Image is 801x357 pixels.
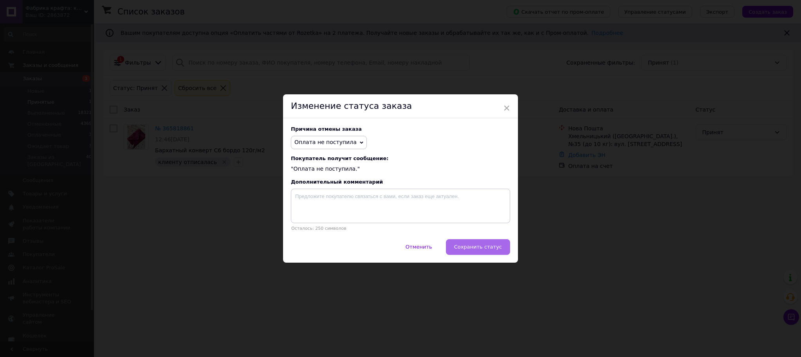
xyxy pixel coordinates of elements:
span: Оплата не поступила [294,139,357,145]
span: Сохранить статус [454,244,502,250]
span: Покупатель получит сообщение: [291,155,510,161]
div: Дополнительный комментарий [291,179,510,185]
button: Отменить [397,239,440,255]
button: Сохранить статус [446,239,510,255]
div: Изменение статуса заказа [283,94,518,118]
span: Отменить [406,244,432,250]
div: "Оплата не поступила." [291,155,510,173]
span: × [503,101,510,115]
div: Причина отмены заказа [291,126,510,132]
p: Осталось: 250 символов [291,226,510,231]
